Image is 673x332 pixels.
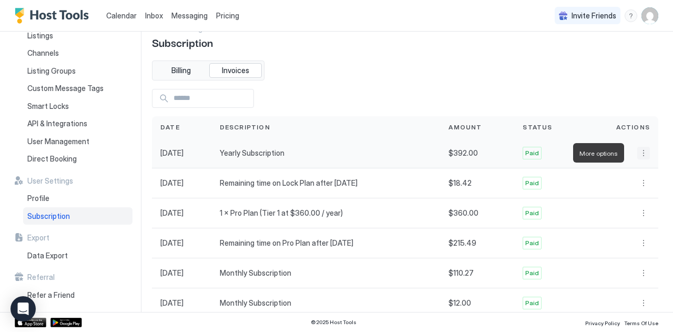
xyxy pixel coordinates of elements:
[27,66,76,76] span: Listing Groups
[15,318,46,327] a: App Store
[23,97,132,115] a: Smart Locks
[448,208,478,218] span: $360.00
[106,10,137,21] a: Calendar
[145,10,163,21] a: Inbox
[160,238,183,248] span: [DATE]
[23,27,132,45] a: Listings
[220,148,284,158] span: Yearly Subscription
[23,79,132,97] a: Custom Message Tags
[637,267,650,279] button: More options
[27,84,104,93] span: Custom Message Tags
[27,212,70,221] span: Subscription
[525,178,539,188] span: Paid
[220,238,353,248] span: Remaining time on Pro Plan after [DATE]
[572,11,616,21] span: Invite Friends
[637,297,650,309] div: menu
[448,148,478,158] span: $392.00
[637,237,650,249] button: More options
[525,298,539,308] span: Paid
[27,137,89,146] span: User Management
[160,208,183,218] span: [DATE]
[50,318,82,327] a: Google Play Store
[11,296,36,321] div: Open Intercom Messenger
[27,154,77,164] span: Direct Booking
[160,298,183,308] span: [DATE]
[637,147,650,159] div: menu
[23,62,132,80] a: Listing Groups
[27,251,68,260] span: Data Export
[585,317,620,328] a: Privacy Policy
[23,150,132,168] a: Direct Booking
[23,207,132,225] a: Subscription
[27,290,75,300] span: Refer a Friend
[160,148,183,158] span: [DATE]
[448,123,482,132] span: Amount
[27,102,69,111] span: Smart Locks
[169,89,253,107] input: Input Field
[145,11,163,20] span: Inbox
[27,31,53,41] span: Listings
[171,10,208,21] a: Messaging
[155,63,207,78] button: Billing
[625,9,637,22] div: menu
[585,320,620,326] span: Privacy Policy
[209,63,262,78] button: Invoices
[220,298,291,308] span: Monthly Subscription
[23,189,132,207] a: Profile
[220,208,343,218] span: 1 × Pro Plan (Tier 1 at $360.00 / year)
[160,178,183,188] span: [DATE]
[525,238,539,248] span: Paid
[23,44,132,62] a: Channels
[27,194,49,203] span: Profile
[222,66,249,75] span: Invoices
[152,61,264,81] div: tab-group
[160,123,180,132] span: Date
[525,208,539,218] span: Paid
[637,207,650,219] div: menu
[624,320,658,326] span: Terms Of Use
[311,319,356,326] span: © 2025 Host Tools
[160,268,183,278] span: [DATE]
[637,207,650,219] button: More options
[220,268,291,278] span: Monthly Subscription
[23,247,132,265] a: Data Export
[448,178,472,188] span: $18.42
[525,268,539,278] span: Paid
[525,148,539,158] span: Paid
[448,268,474,278] span: $110.27
[171,66,191,75] span: Billing
[27,48,59,58] span: Channels
[216,11,239,21] span: Pricing
[641,7,658,24] div: User profile
[15,8,94,24] a: Host Tools Logo
[637,267,650,279] div: menu
[637,297,650,309] button: More options
[152,34,213,50] span: Subscription
[523,123,552,132] span: Status
[637,147,650,159] button: More options
[448,238,476,248] span: $215.49
[624,317,658,328] a: Terms Of Use
[23,133,132,150] a: User Management
[637,237,650,249] div: menu
[637,177,650,189] div: menu
[27,233,49,243] span: Export
[27,119,87,128] span: API & Integrations
[27,273,55,282] span: Referral
[448,298,471,308] span: $12.00
[171,11,208,20] span: Messaging
[106,11,137,20] span: Calendar
[220,123,270,132] span: Description
[220,178,358,188] span: Remaining time on Lock Plan after [DATE]
[23,115,132,133] a: API & Integrations
[637,177,650,189] button: More options
[27,176,73,186] span: User Settings
[579,149,618,157] span: More options
[616,123,650,132] span: Actions
[23,286,132,304] a: Refer a Friend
